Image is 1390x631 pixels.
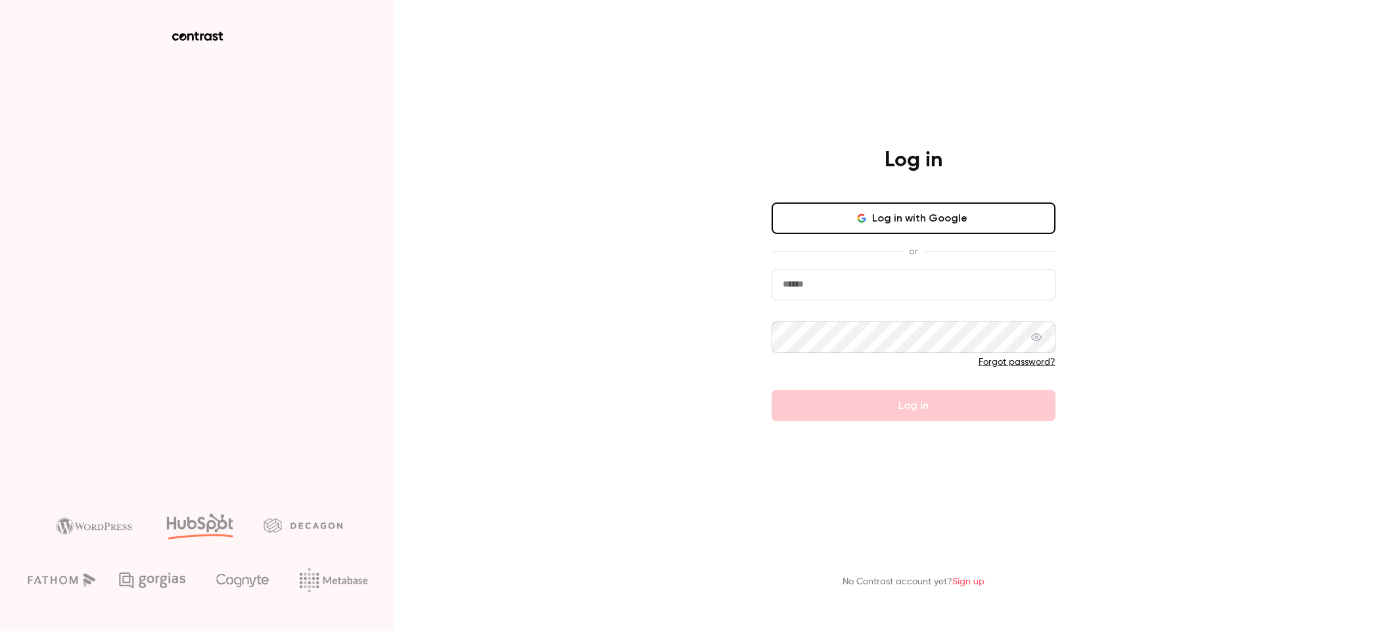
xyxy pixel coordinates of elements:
img: decagon [264,518,342,532]
span: or [902,245,924,258]
button: Log in with Google [772,202,1055,234]
a: Sign up [952,577,985,586]
p: No Contrast account yet? [843,575,985,589]
a: Forgot password? [979,358,1055,367]
h4: Log in [885,147,942,174]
